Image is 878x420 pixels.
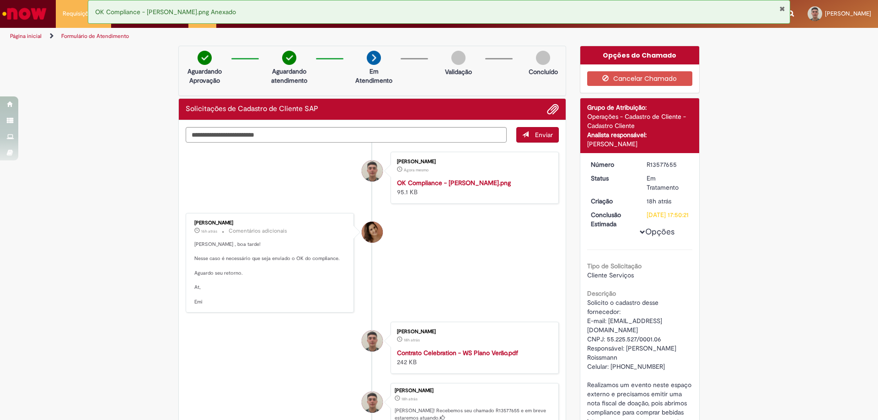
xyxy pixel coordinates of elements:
[186,105,318,113] h2: Solicitações de Cadastro de Cliente SAP Histórico de tíquete
[397,329,549,335] div: [PERSON_NAME]
[584,197,640,206] dt: Criação
[647,197,671,205] span: 18h atrás
[402,396,418,402] span: 18h atrás
[580,46,700,64] div: Opções do Chamado
[445,67,472,76] p: Validação
[95,8,236,16] span: OK Compliance - [PERSON_NAME].png Anexado
[229,227,287,235] small: Comentários adicionais
[587,130,693,139] div: Analista responsável:
[587,262,642,270] b: Tipo de Solicitação
[267,67,311,85] p: Aguardando atendimento
[362,392,383,413] div: Victor Henrique Cardoso Silva
[536,51,550,65] img: img-circle-grey.png
[404,167,428,173] time: 30/09/2025 09:47:19
[397,179,511,187] a: OK Compliance - [PERSON_NAME].png
[362,160,383,181] div: Victor Henrique Cardoso Silva
[647,197,671,205] time: 29/09/2025 15:20:04
[198,51,212,65] img: check-circle-green.png
[201,229,217,234] span: 16h atrás
[402,396,418,402] time: 29/09/2025 15:20:04
[825,10,871,17] span: [PERSON_NAME]
[404,167,428,173] span: Agora mesmo
[647,197,689,206] div: 29/09/2025 15:20:04
[397,349,518,357] a: Contrato Celebration - WS Plano Verão.pdf
[529,67,558,76] p: Concluído
[395,388,554,393] div: [PERSON_NAME]
[647,210,689,219] div: [DATE] 17:50:21
[352,67,396,85] p: Em Atendimento
[182,67,227,85] p: Aguardando Aprovação
[1,5,48,23] img: ServiceNow
[587,289,616,298] b: Descrição
[201,229,217,234] time: 29/09/2025 17:17:06
[397,348,549,367] div: 242 KB
[587,271,634,279] span: Cliente Serviços
[647,160,689,169] div: R13577655
[404,337,420,343] span: 18h atrás
[397,159,549,165] div: [PERSON_NAME]
[584,174,640,183] dt: Status
[584,160,640,169] dt: Número
[404,337,420,343] time: 29/09/2025 15:20:03
[367,51,381,65] img: arrow-next.png
[647,174,689,192] div: Em Tratamento
[535,131,553,139] span: Enviar
[587,112,693,130] div: Operações - Cadastro de Cliente - Cadastro Cliente
[194,241,347,305] p: [PERSON_NAME] , boa tarde! Nesse caso é necessário que seja enviado o OK do compliance. Aguardo s...
[587,103,693,112] div: Grupo de Atribuição:
[10,32,42,40] a: Página inicial
[362,330,383,351] div: Victor Henrique Cardoso Silva
[587,139,693,149] div: [PERSON_NAME]
[587,71,693,86] button: Cancelar Chamado
[547,103,559,115] button: Adicionar anexos
[186,127,507,143] textarea: Digite sua mensagem aqui...
[7,28,578,45] ul: Trilhas de página
[63,9,95,18] span: Requisições
[61,32,129,40] a: Formulário de Atendimento
[779,5,785,12] button: Fechar Notificação
[516,127,559,143] button: Enviar
[397,178,549,197] div: 95.1 KB
[194,220,347,226] div: [PERSON_NAME]
[451,51,466,65] img: img-circle-grey.png
[362,222,383,243] div: Emiliane Dias De Souza
[584,210,640,229] dt: Conclusão Estimada
[282,51,296,65] img: check-circle-green.png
